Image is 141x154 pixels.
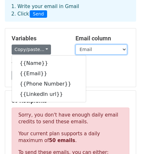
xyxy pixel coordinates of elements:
[30,10,47,18] span: Send
[12,45,51,55] a: Copy/paste...
[6,3,135,18] div: 1. Write your email in Gmail 2. Click
[76,35,130,42] h5: Email column
[18,130,123,144] p: Your current plan supports a daily maximum of .
[12,89,86,99] a: {{LinkedIn url}}
[12,35,66,42] h5: Variables
[49,138,75,143] strong: 50 emails
[18,112,123,125] p: Sorry, you don't have enough daily email credits to send these emails.
[12,68,86,79] a: {{Email}}
[12,79,86,89] a: {{Phone Number}}
[109,123,141,154] iframe: Chat Widget
[12,58,86,68] a: {{Name}}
